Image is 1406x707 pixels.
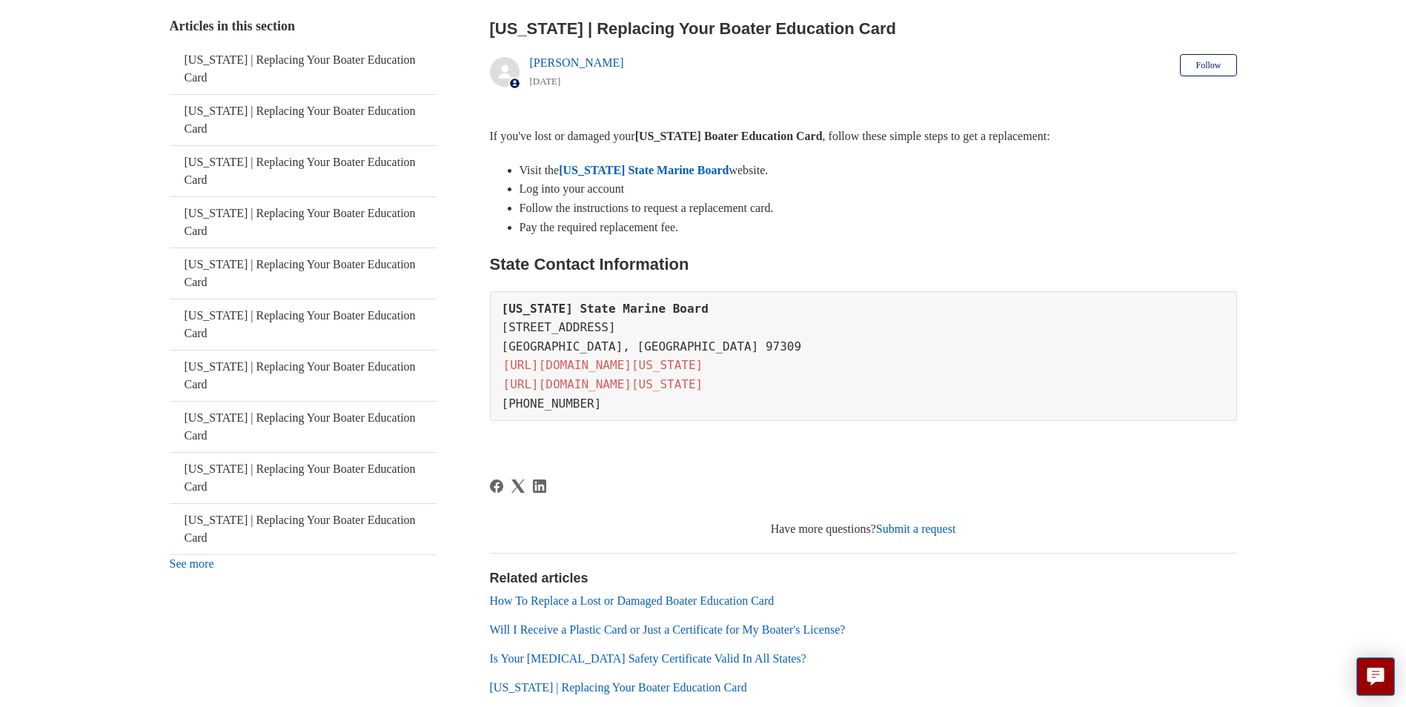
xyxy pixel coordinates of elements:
[490,568,1237,588] h2: Related articles
[635,130,823,142] strong: [US_STATE] Boater Education Card
[490,127,1237,146] p: If you've lost or damaged your , follow these simple steps to get a replacement:
[1180,54,1236,76] button: Follow Article
[170,248,437,299] a: [US_STATE] | Replacing Your Boater Education Card
[170,299,437,350] a: [US_STATE] | Replacing Your Boater Education Card
[490,520,1237,538] div: Have more questions?
[502,376,705,393] a: [URL][DOMAIN_NAME][US_STATE]
[530,56,624,69] a: [PERSON_NAME]
[170,402,437,452] a: [US_STATE] | Replacing Your Boater Education Card
[170,504,437,554] a: [US_STATE] | Replacing Your Boater Education Card
[490,251,1237,277] h2: State Contact Information
[490,623,846,636] a: Will I Receive a Plastic Card or Just a Certificate for My Boater's License?
[490,479,503,493] a: Facebook
[490,16,1237,41] h2: Oregon | Replacing Your Boater Education Card
[520,199,1237,218] li: Follow the instructions to request a replacement card.
[170,146,437,196] a: [US_STATE] | Replacing Your Boater Education Card
[533,479,546,493] a: LinkedIn
[170,19,295,33] span: Articles in this section
[511,479,525,493] svg: Share this page on X Corp
[490,652,806,665] a: Is Your [MEDICAL_DATA] Safety Certificate Valid In All States?
[520,218,1237,237] li: Pay the required replacement fee.
[502,356,705,374] a: [URL][DOMAIN_NAME][US_STATE]
[520,161,1237,180] li: Visit the website.
[170,44,437,94] a: [US_STATE] | Replacing Your Boater Education Card
[170,557,214,570] a: See more
[1356,657,1395,696] button: Live chat
[876,522,956,535] a: Submit a request
[520,179,1237,199] li: Log into your account
[502,302,709,316] strong: [US_STATE] State Marine Board
[490,681,747,694] a: [US_STATE] | Replacing Your Boater Education Card
[170,95,437,145] a: [US_STATE] | Replacing Your Boater Education Card
[170,351,437,401] a: [US_STATE] | Replacing Your Boater Education Card
[490,479,503,493] svg: Share this page on Facebook
[490,291,1237,422] pre: [STREET_ADDRESS] [GEOGRAPHIC_DATA], [GEOGRAPHIC_DATA] 97309 [PHONE_NUMBER]
[490,594,775,607] a: How To Replace a Lost or Damaged Boater Education Card
[511,479,525,493] a: X Corp
[559,164,729,176] a: [US_STATE] State Marine Board
[170,453,437,503] a: [US_STATE] | Replacing Your Boater Education Card
[533,479,546,493] svg: Share this page on LinkedIn
[170,197,437,248] a: [US_STATE] | Replacing Your Boater Education Card
[530,76,561,87] time: 05/22/2024, 08:59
